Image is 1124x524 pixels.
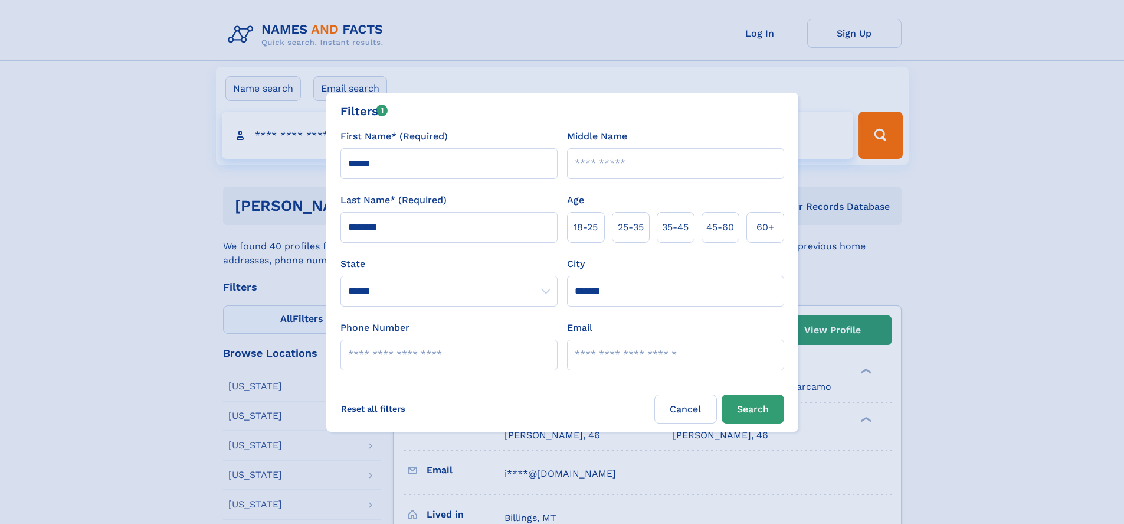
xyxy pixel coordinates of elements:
[567,257,585,271] label: City
[722,395,784,424] button: Search
[662,220,689,235] span: 35‑45
[333,395,413,423] label: Reset all filters
[654,395,717,424] label: Cancel
[567,321,592,335] label: Email
[756,220,774,235] span: 60+
[618,220,644,235] span: 25‑35
[340,257,558,271] label: State
[340,102,388,120] div: Filters
[574,220,598,235] span: 18‑25
[340,193,447,207] label: Last Name* (Required)
[706,220,734,235] span: 45‑60
[340,321,409,335] label: Phone Number
[567,193,584,207] label: Age
[567,129,627,144] label: Middle Name
[340,129,448,144] label: First Name* (Required)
